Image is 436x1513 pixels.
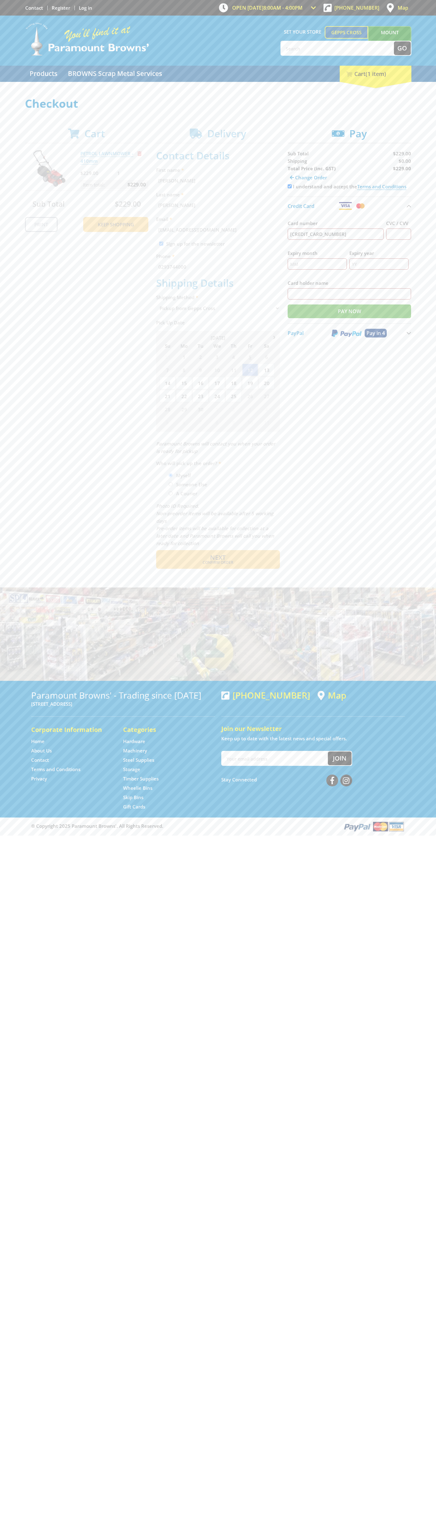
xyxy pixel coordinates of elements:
input: Pay Now [288,304,411,318]
label: Expiry month [288,249,347,257]
img: PayPal [332,329,362,337]
img: PayPal, Mastercard, Visa accepted [343,821,405,832]
span: (1 item) [366,70,386,78]
strong: $229.00 [393,165,411,172]
span: Credit Card [288,203,314,210]
input: MM [288,258,347,270]
a: Log in [79,5,92,11]
span: Pay [349,127,367,140]
a: Go to the Wheelie Bins page [123,785,152,791]
a: Go to the Contact page [25,5,43,11]
button: PayPal Pay in 4 [288,323,411,342]
a: Go to the Contact page [31,757,49,763]
label: Expiry year [349,249,409,257]
div: Cart [340,66,411,82]
h3: Paramount Browns' - Trading since [DATE] [31,690,215,700]
a: Go to the Terms and Conditions page [31,766,80,773]
a: View a map of Gepps Cross location [318,690,346,700]
label: Card holder name [288,279,411,287]
span: Set your store [280,26,325,37]
strong: Total Price (inc. GST) [288,165,336,172]
a: Go to the BROWNS Scrap Metal Services page [63,66,167,82]
input: YY [349,258,409,270]
a: Go to the Products page [25,66,62,82]
img: Visa [338,202,352,210]
a: Go to the Steel Supplies page [123,757,154,763]
label: Card number [288,219,384,227]
button: Credit Card [288,196,411,215]
a: Go to the Timber Supplies page [123,775,159,782]
a: Gepps Cross [325,26,368,39]
div: ® Copyright 2025 Paramount Browns'. All Rights Reserved. [25,821,411,832]
a: Mount [PERSON_NAME] [368,26,411,50]
input: Please accept the terms and conditions. [288,184,292,188]
label: I understand and accept the [293,183,406,190]
h5: Corporate Information [31,725,111,734]
label: CVC / CVV [386,219,411,227]
img: Paramount Browns' [25,22,150,56]
a: Go to the About Us page [31,747,52,754]
a: Go to the Skip Bins page [123,794,143,801]
span: Pay in 4 [367,330,385,337]
span: $229.00 [393,150,411,157]
img: Mastercard [355,202,366,210]
p: Keep up to date with the latest news and special offers. [221,735,405,742]
a: Go to the Home page [31,738,45,745]
a: Change Order [288,172,329,183]
a: Go to the registration page [52,5,70,11]
input: Search [281,41,394,55]
a: Go to the Gift Cards page [123,804,145,810]
a: Go to the Privacy page [31,775,47,782]
h5: Join our Newsletter [221,724,405,733]
div: Stay Connected [221,772,352,787]
span: PayPal [288,330,304,337]
span: Change Order [295,174,327,181]
a: Go to the Storage page [123,766,140,773]
span: Shipping [288,158,307,164]
input: Your email address [222,752,328,765]
span: 8:00am - 4:00pm [263,4,303,11]
a: Go to the Machinery page [123,747,147,754]
span: $0.00 [399,158,411,164]
span: Sub Total [288,150,309,157]
div: [PHONE_NUMBER] [221,690,310,700]
button: Join [328,752,352,765]
button: Go [394,41,411,55]
h5: Categories [123,725,203,734]
h1: Checkout [25,97,411,110]
a: Go to the Hardware page [123,738,145,745]
a: Terms and Conditions [357,183,406,190]
p: [STREET_ADDRESS] [31,700,215,708]
span: OPEN [DATE] [232,4,303,11]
